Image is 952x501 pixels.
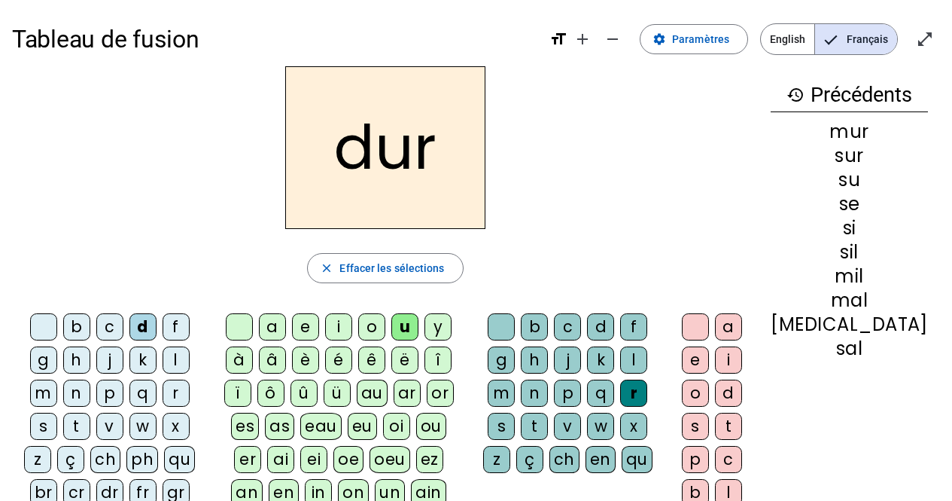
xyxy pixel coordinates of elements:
div: b [63,313,90,341]
div: e [682,347,709,374]
div: d [587,313,614,341]
mat-icon: open_in_full [916,30,934,48]
div: q [587,380,614,407]
div: ï [224,380,251,407]
div: k [129,347,157,374]
h1: Tableau de fusion [12,15,537,63]
div: ph [126,446,158,473]
div: a [259,313,286,341]
div: â [259,347,286,374]
div: l [163,347,190,374]
mat-icon: remove [604,30,622,48]
div: c [554,313,581,341]
div: ch [549,446,579,473]
div: ô [257,380,284,407]
h2: dur [285,66,485,229]
div: p [554,380,581,407]
div: mal [771,292,928,310]
div: as [265,413,294,440]
div: à [226,347,253,374]
h3: Précédents [771,78,928,112]
div: sal [771,340,928,358]
div: se [771,195,928,213]
mat-icon: history [786,86,804,104]
button: Effacer les sélections [307,253,463,283]
div: eau [300,413,342,440]
div: q [129,380,157,407]
mat-icon: add [573,30,592,48]
div: w [587,413,614,440]
div: x [163,413,190,440]
div: mil [771,267,928,286]
div: r [163,380,190,407]
div: f [163,313,190,341]
div: ez [416,446,443,473]
div: n [63,380,90,407]
div: ch [90,446,120,473]
div: g [488,347,515,374]
span: Paramètres [672,30,729,48]
div: m [488,380,515,407]
div: a [715,313,742,341]
mat-icon: close [320,261,333,275]
div: ü [324,380,351,407]
div: c [715,446,742,473]
div: si [771,219,928,237]
div: k [587,347,614,374]
div: v [96,413,123,440]
div: d [715,380,742,407]
div: [MEDICAL_DATA] [771,316,928,334]
div: mur [771,123,928,141]
div: p [682,446,709,473]
div: i [325,313,352,341]
div: qu [164,446,195,473]
button: Paramètres [640,24,748,54]
button: Entrer en plein écran [910,24,940,54]
div: c [96,313,123,341]
div: û [290,380,318,407]
div: m [30,380,57,407]
div: ou [416,413,446,440]
button: Diminuer la taille de la police [598,24,628,54]
div: e [292,313,319,341]
div: ê [358,347,385,374]
div: oi [383,413,410,440]
div: l [620,347,647,374]
div: t [63,413,90,440]
div: w [129,413,157,440]
div: ar [394,380,421,407]
div: er [234,446,261,473]
button: Augmenter la taille de la police [567,24,598,54]
div: è [292,347,319,374]
div: ai [267,446,294,473]
div: ë [391,347,418,374]
div: b [521,313,548,341]
div: x [620,413,647,440]
div: sil [771,243,928,261]
span: Effacer les sélections [339,259,444,277]
span: Français [815,24,897,54]
div: s [30,413,57,440]
div: r [620,380,647,407]
div: z [24,446,51,473]
div: h [521,347,548,374]
div: oeu [370,446,410,473]
div: f [620,313,647,341]
div: ei [300,446,327,473]
div: o [682,380,709,407]
div: s [682,413,709,440]
div: î [424,347,452,374]
div: y [424,313,452,341]
div: t [521,413,548,440]
div: u [391,313,418,341]
div: h [63,347,90,374]
div: s [488,413,515,440]
div: or [427,380,454,407]
div: sur [771,147,928,165]
div: n [521,380,548,407]
div: su [771,171,928,189]
span: English [761,24,814,54]
div: j [554,347,581,374]
div: es [231,413,259,440]
div: o [358,313,385,341]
